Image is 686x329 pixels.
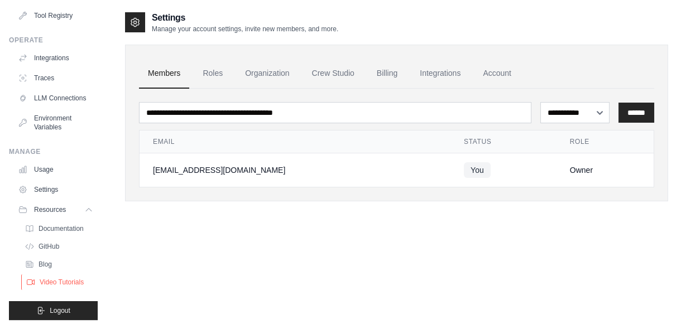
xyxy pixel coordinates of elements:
[474,59,520,89] a: Account
[20,239,98,254] a: GitHub
[13,181,98,199] a: Settings
[9,36,98,45] div: Operate
[20,257,98,272] a: Blog
[9,147,98,156] div: Manage
[557,130,654,153] th: Role
[464,162,491,178] span: You
[13,69,98,87] a: Traces
[140,130,450,153] th: Email
[13,161,98,178] a: Usage
[9,301,98,320] button: Logout
[40,278,84,287] span: Video Tutorials
[21,274,99,290] a: Video Tutorials
[34,205,66,214] span: Resources
[20,221,98,236] a: Documentation
[13,49,98,67] a: Integrations
[39,242,59,251] span: GitHub
[236,59,298,89] a: Organization
[153,164,437,176] div: [EMAIL_ADDRESS][DOMAIN_NAME]
[39,260,52,269] span: Blog
[450,130,557,153] th: Status
[13,201,98,219] button: Resources
[570,164,640,176] div: Owner
[152,25,338,33] p: Manage your account settings, invite new members, and more.
[139,59,189,89] a: Members
[194,59,232,89] a: Roles
[13,109,98,136] a: Environment Variables
[152,11,338,25] h2: Settings
[39,224,84,233] span: Documentation
[13,89,98,107] a: LLM Connections
[368,59,406,89] a: Billing
[13,7,98,25] a: Tool Registry
[411,59,469,89] a: Integrations
[50,306,70,315] span: Logout
[303,59,363,89] a: Crew Studio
